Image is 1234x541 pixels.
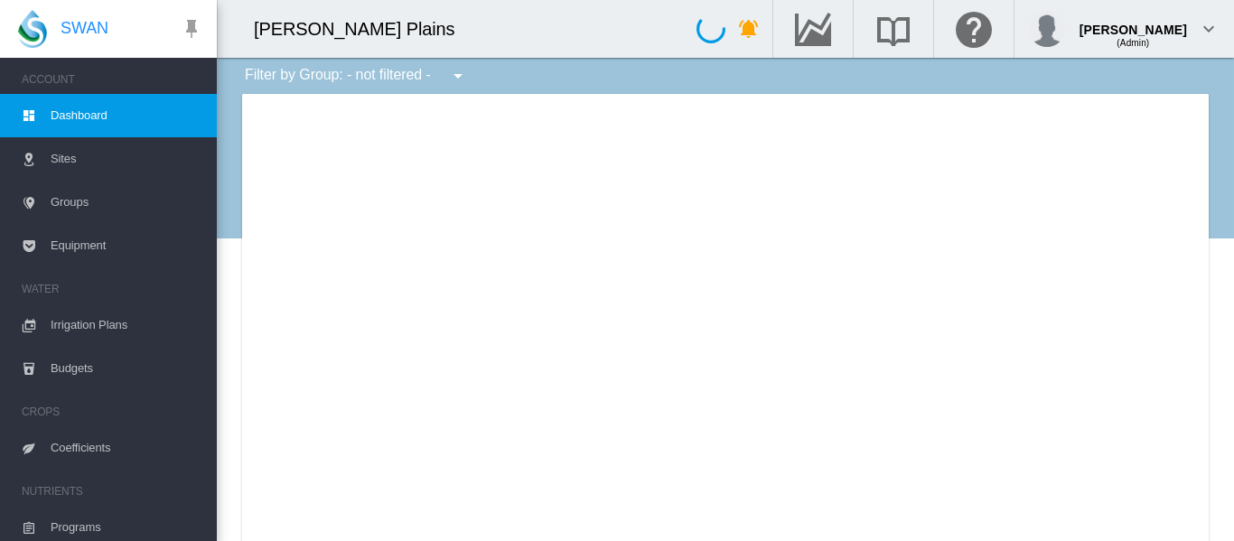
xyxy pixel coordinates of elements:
md-icon: icon-bell-ring [738,18,760,40]
span: Budgets [51,347,202,390]
div: Filter by Group: - not filtered - [231,58,481,94]
img: SWAN-Landscape-Logo-Colour-drop.png [18,10,47,48]
div: [PERSON_NAME] [1080,14,1187,32]
span: ACCOUNT [22,65,202,94]
md-icon: Go to the Data Hub [791,18,835,40]
button: icon-bell-ring [731,11,767,47]
span: Irrigation Plans [51,303,202,347]
span: Equipment [51,224,202,267]
span: NUTRIENTS [22,477,202,506]
md-icon: icon-pin [181,18,202,40]
md-icon: Search the knowledge base [872,18,915,40]
span: Coefficients [51,426,202,470]
span: Sites [51,137,202,181]
span: Groups [51,181,202,224]
span: SWAN [61,17,108,40]
div: [PERSON_NAME] Plains [254,16,472,42]
span: CROPS [22,397,202,426]
md-icon: Click here for help [952,18,996,40]
span: (Admin) [1117,38,1149,48]
span: Dashboard [51,94,202,137]
md-icon: icon-menu-down [447,65,469,87]
span: WATER [22,275,202,303]
img: profile.jpg [1029,11,1065,47]
button: icon-menu-down [440,58,476,94]
md-icon: icon-chevron-down [1198,18,1220,40]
